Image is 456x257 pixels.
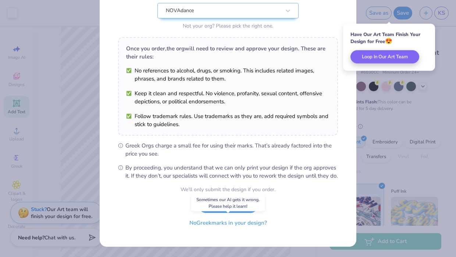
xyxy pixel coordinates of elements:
span: Greek Orgs charge a small fee for using their marks. That’s already factored into the price you see. [125,142,338,158]
div: Not your org? Please pick the right one. [157,22,299,30]
div: Have Our Art Team Finish Your Design for Free [350,31,428,45]
button: Loop In Our Art Team [350,50,419,64]
li: No references to alcohol, drugs, or smoking. This includes related images, phrases, and brands re... [126,67,330,83]
div: We’ll only submit the design if you order. [181,186,275,193]
div: Sometimes our AI gets it wrong. Please help it learn! [191,194,265,211]
li: Follow trademark rules. Use trademarks as they are, add required symbols and stick to guidelines. [126,112,330,128]
li: Keep it clean and respectful. No violence, profanity, sexual content, offensive depictions, or po... [126,89,330,106]
span: By proceeding, you understand that we can only print your design if the org approves it. If they ... [125,164,338,180]
div: Once you order, the org will need to review and approve your design. These are their rules: [126,44,330,61]
button: NoGreekmarks in your design? [183,215,273,231]
span: 😍 [385,37,392,45]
